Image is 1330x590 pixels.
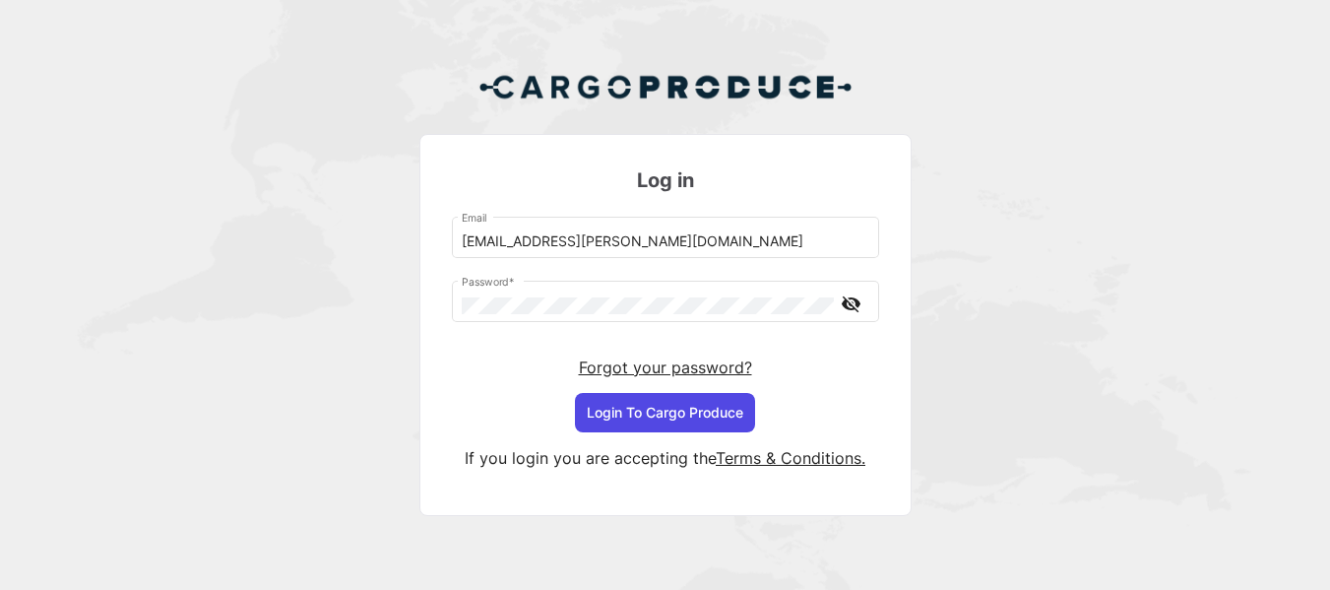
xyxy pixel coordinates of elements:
button: Login To Cargo Produce [575,393,755,432]
h3: Log in [452,166,879,194]
a: Terms & Conditions. [716,448,865,468]
mat-icon: visibility_off [840,292,863,316]
span: If you login you are accepting the [465,448,716,468]
img: Cargo Produce Logo [478,63,853,110]
input: Email [462,233,868,250]
a: Forgot your password? [579,358,752,377]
